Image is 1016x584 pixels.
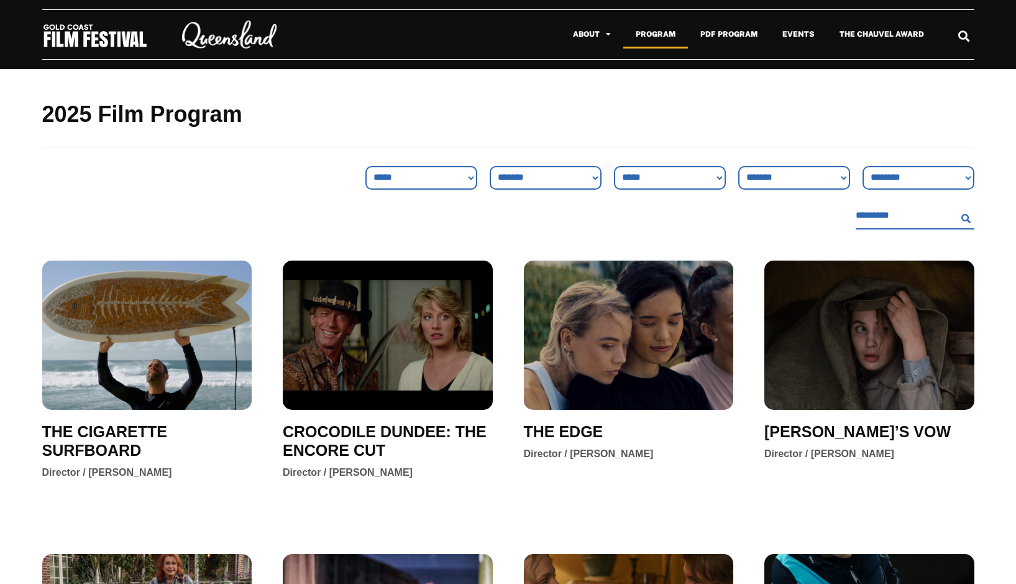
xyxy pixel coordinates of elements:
a: Program [623,20,688,49]
div: Director / [PERSON_NAME] [283,466,413,480]
nav: Menu [306,20,936,49]
select: Country Filter [738,166,850,190]
select: Genre Filter [365,166,477,190]
a: CROCODILE DUNDEE: THE ENCORE CUT [283,422,493,460]
div: Search [953,25,974,46]
div: Director / [PERSON_NAME] [524,447,654,461]
select: Venue Filter [614,166,726,190]
a: THE EDGE [524,422,603,441]
select: Sort filter [490,166,602,190]
a: [PERSON_NAME]’S VOW [764,422,951,441]
input: Search Filter [856,202,956,229]
select: Language [863,166,974,190]
a: THE CIGARETTE SURFBOARD [42,422,252,460]
a: The Chauvel Award [827,20,936,49]
a: About [561,20,623,49]
a: Events [770,20,827,49]
a: PDF Program [688,20,770,49]
h2: 2025 Film Program [42,100,974,128]
div: Director / [PERSON_NAME] [42,466,172,480]
div: Director / [PERSON_NAME] [764,447,894,461]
